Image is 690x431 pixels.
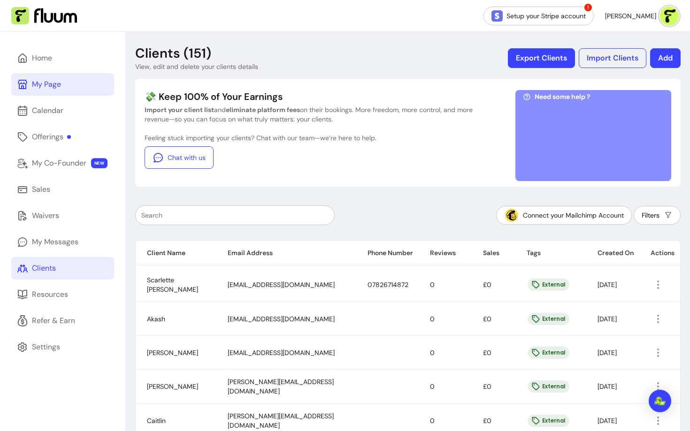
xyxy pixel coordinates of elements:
span: NEW [91,158,107,168]
a: My Messages [11,231,114,253]
span: 0 [430,416,435,425]
span: [DATE] [598,348,617,357]
a: Resources [11,283,114,306]
div: My Page [32,79,61,90]
div: Home [32,53,52,64]
div: Calendar [32,105,63,116]
div: Waivers [32,210,59,221]
a: Sales [11,178,114,201]
span: 0 [430,280,435,289]
a: Settings [11,336,114,358]
img: Mailchimp Icon [504,208,519,223]
p: Clients (151) [135,45,211,62]
div: Open Intercom Messenger [649,390,671,412]
div: My Messages [32,236,78,248]
div: External [528,380,569,393]
b: eliminate platform fees [226,106,300,114]
a: Clients [11,257,114,280]
th: Sales [472,241,515,265]
span: [PERSON_NAME] [147,382,198,391]
span: Akash [147,315,165,323]
th: Phone Number [356,241,419,265]
span: [EMAIL_ADDRESS][DOMAIN_NAME] [228,315,335,323]
a: Offerings [11,126,114,148]
div: External [528,312,569,325]
span: [PERSON_NAME] [605,11,656,21]
div: Offerings [32,131,71,143]
a: Chat with us [145,146,214,169]
div: My Co-Founder [32,158,86,169]
span: [DATE] [598,315,617,323]
span: Caitlin [147,416,166,425]
a: My Page [11,73,114,96]
button: Import Clients [579,48,646,68]
span: [EMAIL_ADDRESS][DOMAIN_NAME] [228,348,335,357]
th: Reviews [419,241,472,265]
span: £0 [483,280,491,289]
div: Resources [32,289,68,300]
div: Clients [32,263,56,274]
a: Calendar [11,99,114,122]
span: [EMAIL_ADDRESS][DOMAIN_NAME] [228,280,335,289]
span: £0 [483,382,491,391]
th: Created On [586,241,639,265]
b: Import your client list [145,106,214,114]
div: External [528,346,569,359]
img: Stripe Icon [491,10,503,22]
button: avatar[PERSON_NAME] [605,7,679,25]
img: Fluum Logo [11,7,77,25]
span: [DATE] [598,382,617,391]
a: Home [11,47,114,69]
th: Actions [639,241,680,265]
a: Refer & Earn [11,310,114,332]
span: [PERSON_NAME][EMAIL_ADDRESS][DOMAIN_NAME] [228,378,334,395]
input: Search [141,211,329,220]
th: Tags [515,241,586,265]
span: £0 [483,416,491,425]
div: External [528,415,569,427]
p: Feeling stuck importing your clients? Chat with our team—we’re here to help. [145,133,473,143]
a: My Co-Founder NEW [11,152,114,174]
p: 💸 Keep 100% of Your Earnings [145,90,473,103]
span: [PERSON_NAME] [147,348,198,357]
span: 07826714872 [368,280,408,289]
div: Sales [32,184,50,195]
button: Filters [634,206,681,225]
div: Settings [32,341,60,353]
span: £0 [483,315,491,323]
button: Add [650,48,681,68]
button: Connect your Mailchimp Account [496,206,632,225]
a: Waivers [11,204,114,227]
th: Email Address [216,241,356,265]
div: Refer & Earn [32,315,75,326]
p: View, edit and delete your clients details [135,62,258,71]
span: Need some help ? [535,92,590,101]
span: 0 [430,348,435,357]
span: [PERSON_NAME][EMAIL_ADDRESS][DOMAIN_NAME] [228,412,334,430]
div: External [528,279,569,291]
img: avatar [660,7,679,25]
span: [DATE] [598,416,617,425]
span: ! [583,3,593,12]
span: 0 [430,315,435,323]
a: Setup your Stripe account [483,7,594,25]
span: [DATE] [598,280,617,289]
span: £0 [483,348,491,357]
span: Scarlette [PERSON_NAME] [147,276,198,294]
span: 0 [430,382,435,391]
p: and on their bookings. More freedom, more control, and more revenue—so you can focus on what trul... [145,105,473,124]
button: Export Clients [508,48,575,68]
th: Client Name [136,241,216,265]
